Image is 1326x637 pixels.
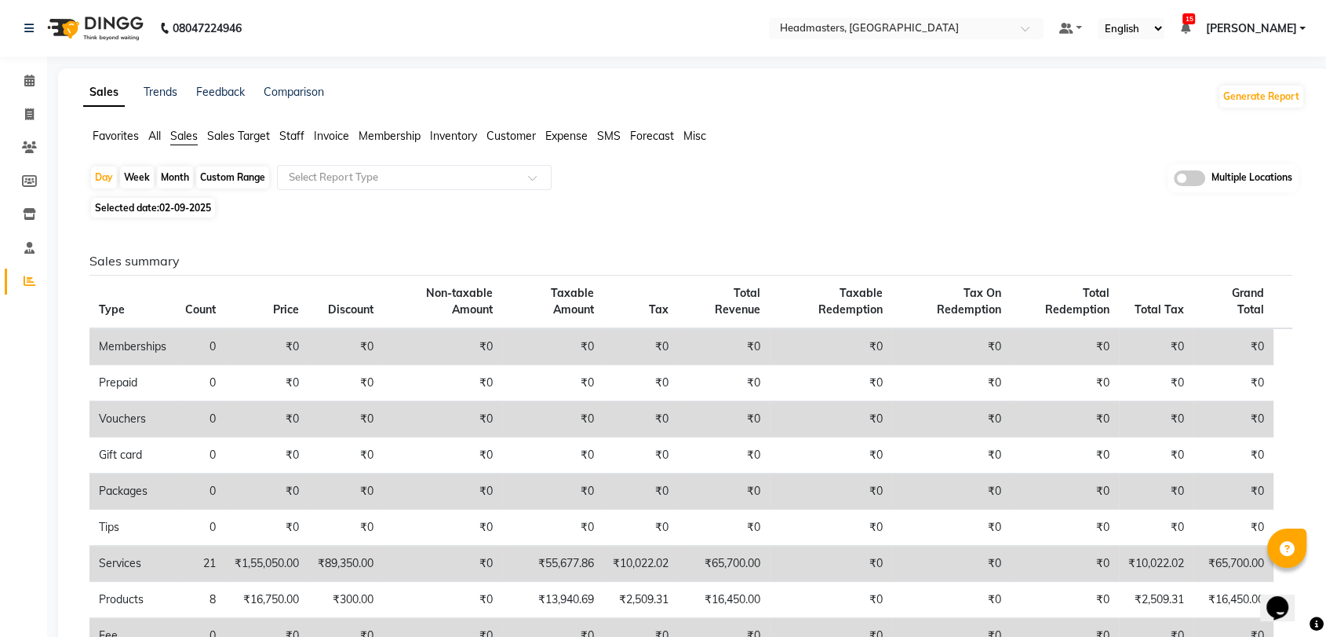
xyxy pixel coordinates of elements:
[89,546,176,582] td: Services
[1011,582,1120,618] td: ₹0
[1119,474,1193,510] td: ₹0
[89,254,1292,269] h6: Sales summary
[892,437,1010,474] td: ₹0
[1193,437,1273,474] td: ₹0
[176,328,225,365] td: 0
[225,328,308,365] td: ₹0
[502,546,603,582] td: ₹55,677.86
[225,546,308,582] td: ₹1,55,050.00
[176,437,225,474] td: 0
[551,286,594,317] span: Taxable Amount
[678,510,769,546] td: ₹0
[630,129,674,143] span: Forecast
[1011,546,1120,582] td: ₹0
[225,365,308,401] td: ₹0
[1011,510,1120,546] td: ₹0
[328,302,373,317] span: Discount
[308,510,383,546] td: ₹0
[649,302,668,317] span: Tax
[148,129,161,143] span: All
[176,365,225,401] td: 0
[678,546,769,582] td: ₹65,700.00
[770,365,892,401] td: ₹0
[1119,328,1193,365] td: ₹0
[426,286,493,317] span: Non-taxable Amount
[1193,365,1273,401] td: ₹0
[486,129,536,143] span: Customer
[308,582,383,618] td: ₹300.00
[1219,86,1303,108] button: Generate Report
[185,302,216,317] span: Count
[892,401,1010,437] td: ₹0
[93,129,139,143] span: Favorites
[1180,21,1189,35] a: 15
[1119,546,1193,582] td: ₹10,022.02
[99,302,125,317] span: Type
[1119,401,1193,437] td: ₹0
[892,365,1010,401] td: ₹0
[89,582,176,618] td: Products
[383,401,502,437] td: ₹0
[770,437,892,474] td: ₹0
[1193,474,1273,510] td: ₹0
[597,129,621,143] span: SMS
[770,328,892,365] td: ₹0
[176,401,225,437] td: 0
[308,365,383,401] td: ₹0
[892,328,1010,365] td: ₹0
[89,510,176,546] td: Tips
[603,328,678,365] td: ₹0
[207,129,270,143] span: Sales Target
[1119,510,1193,546] td: ₹0
[1232,286,1264,317] span: Grand Total
[173,6,242,50] b: 08047224946
[678,365,769,401] td: ₹0
[1011,365,1120,401] td: ₹0
[144,85,177,99] a: Trends
[383,365,502,401] td: ₹0
[502,510,603,546] td: ₹0
[176,546,225,582] td: 21
[89,437,176,474] td: Gift card
[683,129,706,143] span: Misc
[1260,574,1310,621] iframe: chat widget
[678,474,769,510] td: ₹0
[603,582,678,618] td: ₹2,509.31
[225,510,308,546] td: ₹0
[225,401,308,437] td: ₹0
[770,474,892,510] td: ₹0
[359,129,421,143] span: Membership
[176,474,225,510] td: 0
[308,546,383,582] td: ₹89,350.00
[603,546,678,582] td: ₹10,022.02
[1205,20,1296,37] span: [PERSON_NAME]
[383,437,502,474] td: ₹0
[1011,437,1120,474] td: ₹0
[157,167,193,189] div: Month
[89,328,176,365] td: Memberships
[308,474,383,510] td: ₹0
[40,6,148,50] img: logo
[91,198,215,218] span: Selected date:
[770,401,892,437] td: ₹0
[225,437,308,474] td: ₹0
[279,129,304,143] span: Staff
[170,129,198,143] span: Sales
[264,85,324,99] a: Comparison
[1119,582,1193,618] td: ₹2,509.31
[502,474,603,510] td: ₹0
[1193,401,1273,437] td: ₹0
[1011,328,1120,365] td: ₹0
[120,167,154,189] div: Week
[308,328,383,365] td: ₹0
[89,365,176,401] td: Prepaid
[159,202,211,214] span: 02-09-2025
[1135,302,1184,317] span: Total Tax
[1011,401,1120,437] td: ₹0
[383,474,502,510] td: ₹0
[678,328,769,365] td: ₹0
[1119,365,1193,401] td: ₹0
[678,437,769,474] td: ₹0
[1193,582,1273,618] td: ₹16,450.00
[603,474,678,510] td: ₹0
